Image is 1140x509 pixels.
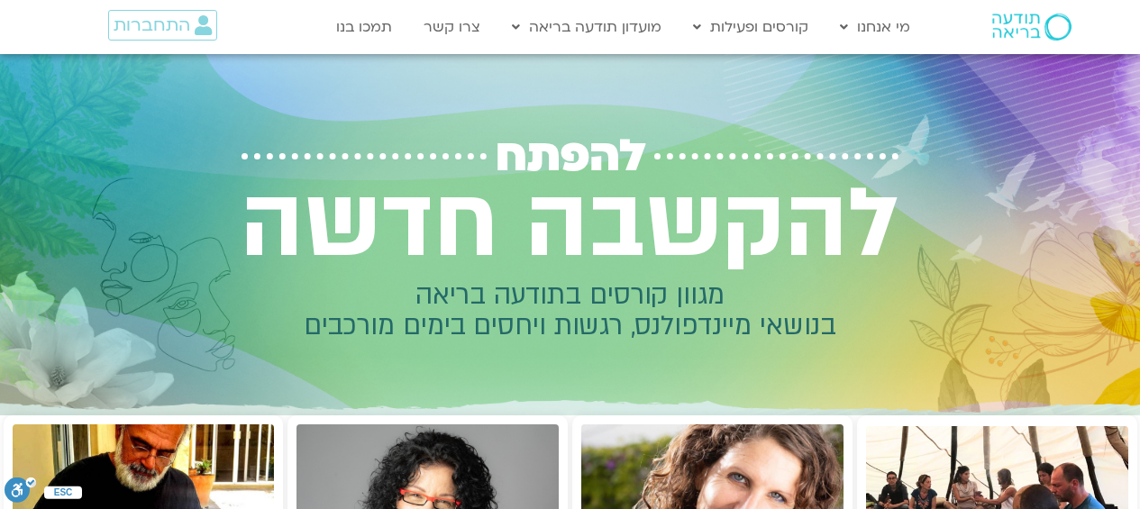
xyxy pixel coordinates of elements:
a: מי אנחנו [831,10,919,44]
img: תודעה בריאה [992,14,1072,41]
a: התחברות [108,10,217,41]
span: להפתח [496,131,645,182]
h2: מגוון קורסים בתודעה בריאה בנושאי מיינדפולנס, רגשות ויחסים בימים מורכבים [217,280,924,341]
a: קורסים ופעילות [684,10,817,44]
a: מועדון תודעה בריאה [503,10,670,44]
a: תמכו בנו [327,10,401,44]
h2: להקשבה חדשה [217,169,924,280]
a: צרו קשר [415,10,489,44]
span: התחברות [114,15,190,35]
